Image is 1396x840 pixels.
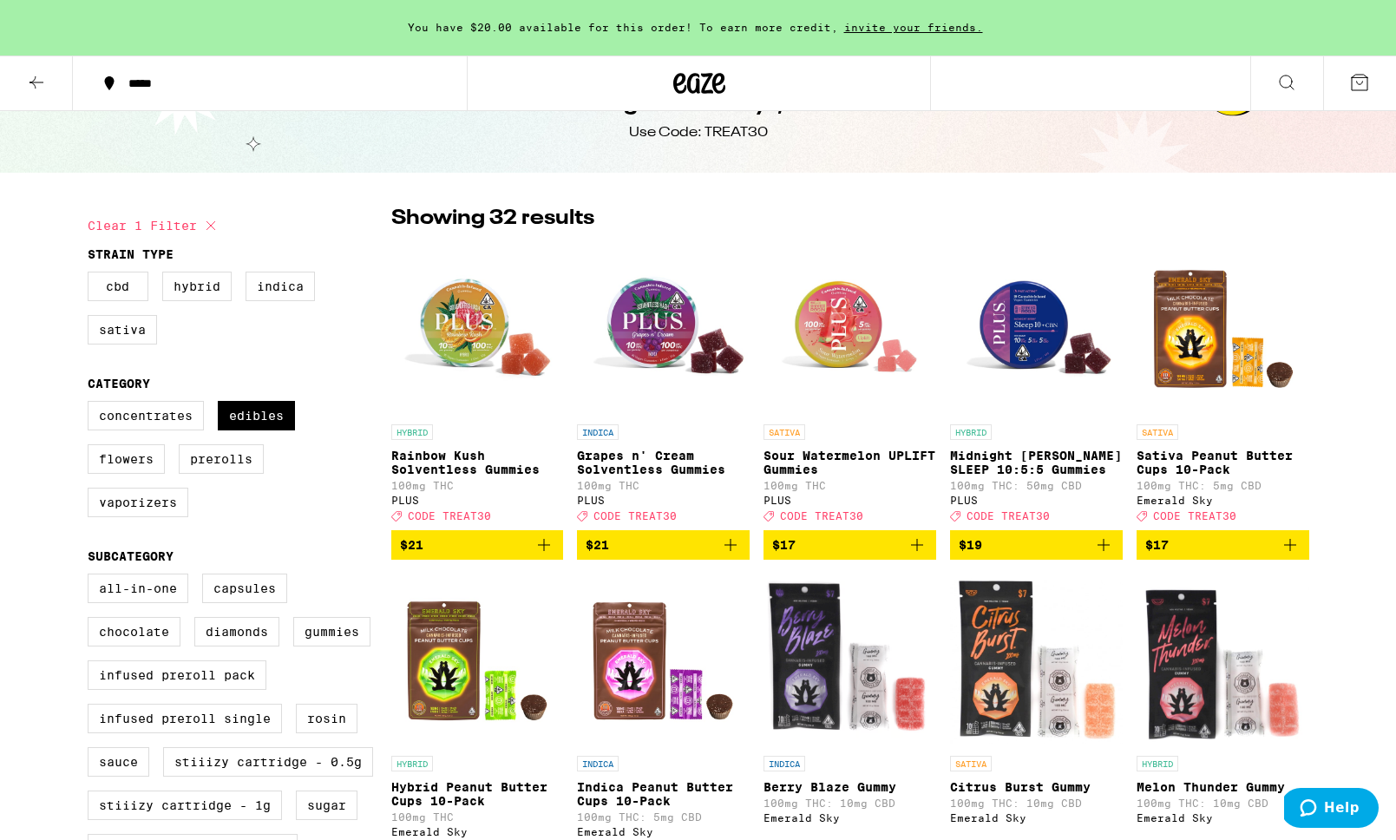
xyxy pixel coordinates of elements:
[838,22,989,33] span: invite your friends.
[88,617,180,646] label: Chocolate
[577,780,750,808] p: Indica Peanut Butter Cups 10-Pack
[1137,574,1309,747] img: Emerald Sky - Melon Thunder Gummy
[408,22,838,33] span: You have $20.00 available for this order! To earn more credit,
[391,811,564,823] p: 100mg THC
[1137,780,1309,794] p: Melon Thunder Gummy
[194,617,279,646] label: Diamonds
[577,811,750,823] p: 100mg THC: 5mg CBD
[1137,495,1309,506] div: Emerald Sky
[950,797,1123,809] p: 100mg THC: 10mg CBD
[391,242,564,530] a: Open page for Rainbow Kush Solventless Gummies from PLUS
[88,247,174,261] legend: Strain Type
[950,495,1123,506] div: PLUS
[391,480,564,491] p: 100mg THC
[391,826,564,837] div: Emerald Sky
[950,530,1123,560] button: Add to bag
[400,538,423,552] span: $21
[950,756,992,771] p: SATIVA
[88,574,188,603] label: All-In-One
[391,449,564,476] p: Rainbow Kush Solventless Gummies
[950,812,1123,824] div: Emerald Sky
[780,510,863,522] span: CODE TREAT30
[772,538,796,552] span: $17
[391,530,564,560] button: Add to bag
[391,495,564,506] div: PLUS
[162,272,232,301] label: Hybrid
[764,242,936,416] img: PLUS - Sour Watermelon UPLIFT Gummies
[1284,788,1379,831] iframe: Opens a widget where you can find more information
[764,530,936,560] button: Add to bag
[577,242,750,530] a: Open page for Grapes n' Cream Solventless Gummies from PLUS
[218,401,295,430] label: Edibles
[950,424,992,440] p: HYBRID
[764,756,805,771] p: INDICA
[577,756,619,771] p: INDICA
[1145,538,1169,552] span: $17
[950,780,1123,794] p: Citrus Burst Gummy
[959,538,982,552] span: $19
[408,510,491,522] span: CODE TREAT30
[391,780,564,808] p: Hybrid Peanut Butter Cups 10-Pack
[1137,449,1309,476] p: Sativa Peanut Butter Cups 10-Pack
[88,549,174,563] legend: Subcategory
[202,574,287,603] label: Capsules
[1137,242,1309,530] a: Open page for Sativa Peanut Butter Cups 10-Pack from Emerald Sky
[1137,480,1309,491] p: 100mg THC: 5mg CBD
[296,791,357,820] label: Sugar
[296,704,357,733] label: Rosin
[577,480,750,491] p: 100mg THC
[764,495,936,506] div: PLUS
[764,780,936,794] p: Berry Blaze Gummy
[577,530,750,560] button: Add to bag
[88,488,188,517] label: Vaporizers
[764,480,936,491] p: 100mg THC
[577,495,750,506] div: PLUS
[88,444,165,474] label: Flowers
[179,444,264,474] label: Prerolls
[1137,242,1309,416] img: Emerald Sky - Sativa Peanut Butter Cups 10-Pack
[293,617,370,646] label: Gummies
[88,401,204,430] label: Concentrates
[577,449,750,476] p: Grapes n' Cream Solventless Gummies
[764,812,936,824] div: Emerald Sky
[764,797,936,809] p: 100mg THC: 10mg CBD
[764,242,936,530] a: Open page for Sour Watermelon UPLIFT Gummies from PLUS
[88,377,150,390] legend: Category
[391,574,564,747] img: Emerald Sky - Hybrid Peanut Butter Cups 10-Pack
[391,204,594,233] p: Showing 32 results
[577,574,750,747] img: Emerald Sky - Indica Peanut Butter Cups 10-Pack
[391,756,433,771] p: HYBRID
[577,242,750,416] img: PLUS - Grapes n' Cream Solventless Gummies
[88,204,221,247] button: Clear 1 filter
[950,449,1123,476] p: Midnight [PERSON_NAME] SLEEP 10:5:5 Gummies
[1137,530,1309,560] button: Add to bag
[163,747,373,777] label: STIIIZY Cartridge - 0.5g
[950,480,1123,491] p: 100mg THC: 50mg CBD
[1137,812,1309,824] div: Emerald Sky
[88,660,266,690] label: Infused Preroll Pack
[764,424,805,440] p: SATIVA
[88,747,149,777] label: Sauce
[967,510,1050,522] span: CODE TREAT30
[593,510,677,522] span: CODE TREAT30
[950,574,1123,747] img: Emerald Sky - Citrus Burst Gummy
[577,826,750,837] div: Emerald Sky
[88,272,148,301] label: CBD
[577,424,619,440] p: INDICA
[586,538,609,552] span: $21
[88,315,157,345] label: Sativa
[1137,797,1309,809] p: 100mg THC: 10mg CBD
[88,704,282,733] label: Infused Preroll Single
[391,242,564,416] img: PLUS - Rainbow Kush Solventless Gummies
[950,242,1123,416] img: PLUS - Midnight Berry SLEEP 10:5:5 Gummies
[391,424,433,440] p: HYBRID
[629,123,768,142] div: Use Code: TREAT30
[1153,510,1236,522] span: CODE TREAT30
[764,449,936,476] p: Sour Watermelon UPLIFT Gummies
[1137,424,1178,440] p: SATIVA
[246,272,315,301] label: Indica
[88,791,282,820] label: STIIIZY Cartridge - 1g
[1137,756,1178,771] p: HYBRID
[764,574,936,747] img: Emerald Sky - Berry Blaze Gummy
